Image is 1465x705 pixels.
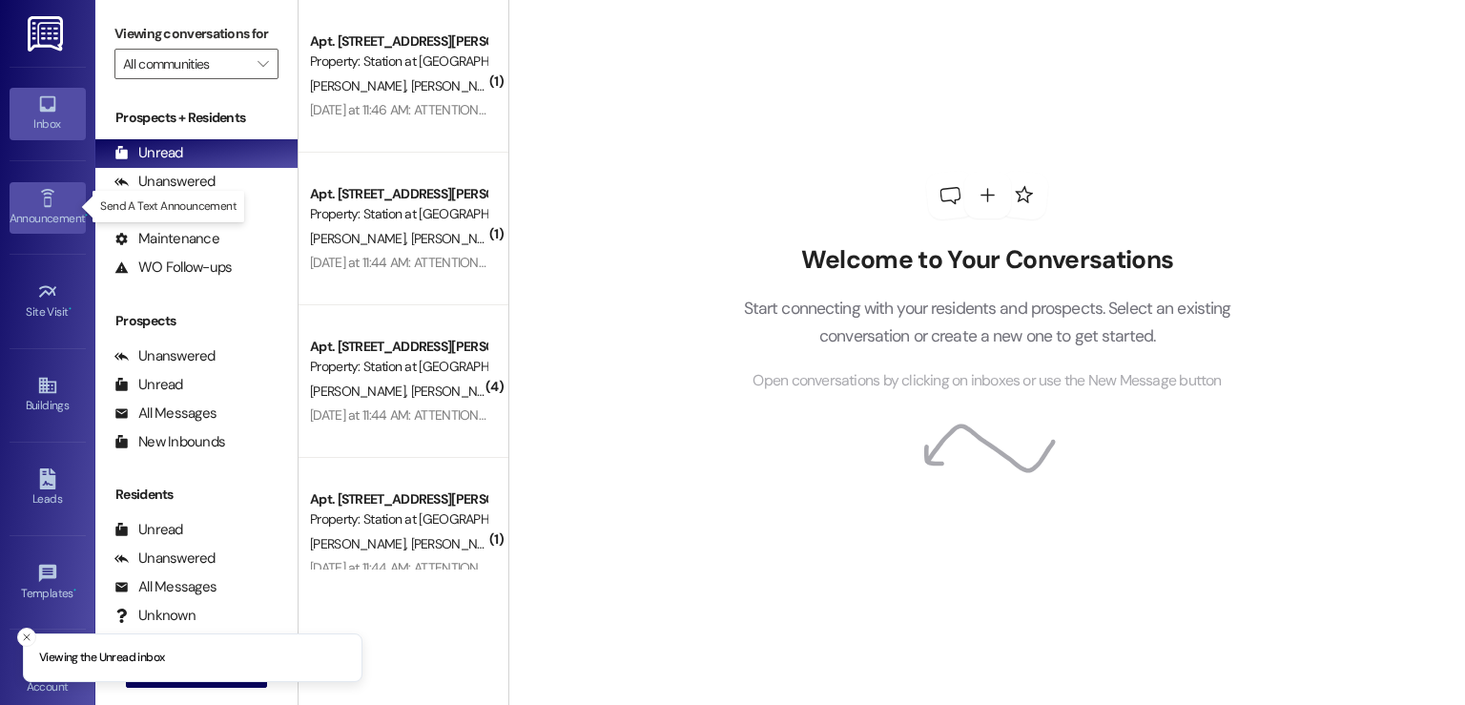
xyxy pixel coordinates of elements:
label: Viewing conversations for [114,19,279,49]
div: Unread [114,143,183,163]
span: [PERSON_NAME] [411,230,506,247]
div: Maintenance [114,229,219,249]
div: Apt. [STREET_ADDRESS][PERSON_NAME] [310,337,486,357]
input: All communities [123,49,248,79]
button: Close toast [17,628,36,647]
p: Viewing the Unread inbox [39,650,164,667]
span: [PERSON_NAME] [310,230,411,247]
a: Site Visit • [10,276,86,327]
div: Apt. [STREET_ADDRESS][PERSON_NAME] [310,184,486,204]
span: [PERSON_NAME] [411,77,506,94]
div: WO Follow-ups [114,258,232,278]
div: New Inbounds [114,432,225,452]
span: • [73,584,76,597]
div: Apt. [STREET_ADDRESS][PERSON_NAME] [310,489,486,509]
img: ResiDesk Logo [28,16,67,52]
span: • [69,302,72,316]
div: Apt. [STREET_ADDRESS][PERSON_NAME] [310,31,486,52]
a: Templates • [10,557,86,609]
h2: Welcome to Your Conversations [714,245,1260,276]
p: Start connecting with your residents and prospects. Select an existing conversation or create a n... [714,295,1260,349]
span: [PERSON_NAME] [411,383,506,400]
div: All Messages [114,404,217,424]
div: Property: Station at [GEOGRAPHIC_DATA] [310,204,486,224]
div: Unread [114,520,183,540]
a: Inbox [10,88,86,139]
div: Property: Station at [GEOGRAPHIC_DATA] [310,357,486,377]
div: Unanswered [114,346,216,366]
span: [PERSON_NAME] [310,383,411,400]
span: [PERSON_NAME] [310,535,411,552]
a: Account [10,651,86,702]
div: Unread [114,375,183,395]
i:  [258,56,268,72]
div: Property: Station at [GEOGRAPHIC_DATA] [310,52,486,72]
p: Send A Text Announcement [100,198,237,215]
div: Unknown [114,606,196,626]
span: • [85,209,88,222]
div: Unanswered [114,549,216,569]
span: [PERSON_NAME] [310,77,411,94]
span: [PERSON_NAME] [411,535,506,552]
div: All Messages [114,577,217,597]
div: Prospects [95,311,298,331]
div: Unanswered [114,172,216,192]
a: Buildings [10,369,86,421]
a: Leads [10,463,86,514]
div: Residents [95,485,298,505]
div: Prospects + Residents [95,108,298,128]
span: Open conversations by clicking on inboxes or use the New Message button [753,369,1221,393]
div: Property: Station at [GEOGRAPHIC_DATA] [310,509,486,529]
